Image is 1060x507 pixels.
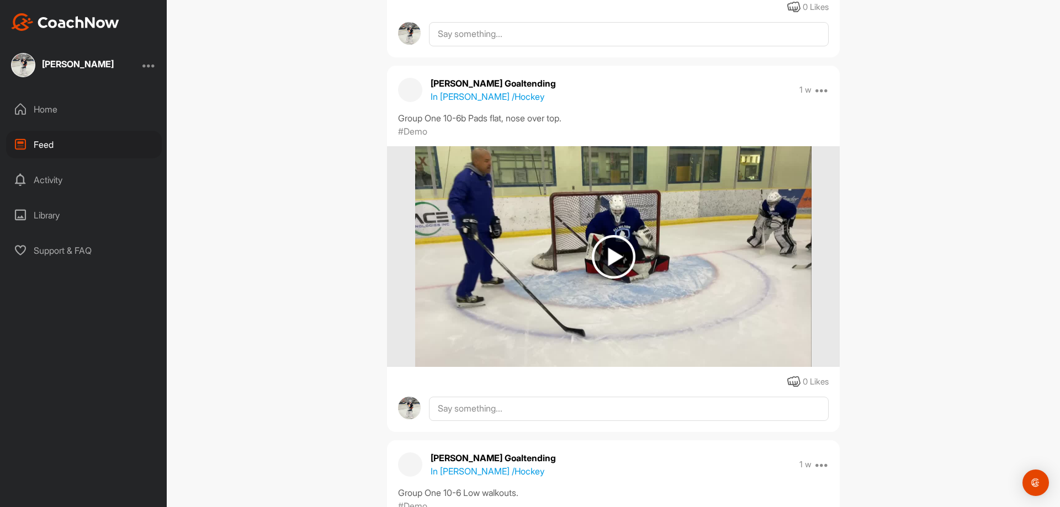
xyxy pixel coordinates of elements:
div: Feed [6,131,162,158]
div: [PERSON_NAME] [42,60,114,68]
img: avatar [398,397,421,419]
img: media [415,146,811,367]
div: Home [6,95,162,123]
p: 1 w [799,84,812,95]
img: CoachNow [11,13,119,31]
div: 0 Likes [803,376,829,388]
p: [PERSON_NAME] Goaltending [431,451,556,465]
p: In [PERSON_NAME] / Hockey [431,465,544,478]
img: square_4430ced86a868aaa209eef375b8b44e8.jpg [11,53,35,77]
img: play [592,235,635,279]
p: In [PERSON_NAME] / Hockey [431,90,544,103]
p: 1 w [799,459,812,470]
div: Support & FAQ [6,237,162,264]
div: 0 Likes [803,1,829,14]
div: Group One 10-6 Low walkouts. [398,486,829,499]
div: Activity [6,166,162,194]
div: Open Intercom Messenger [1022,469,1049,496]
p: [PERSON_NAME] Goaltending [431,77,556,90]
div: Group One 10-6b Pads flat, nose over top. [398,111,829,125]
div: Library [6,201,162,229]
p: #Demo [398,125,427,138]
img: avatar [398,22,421,45]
